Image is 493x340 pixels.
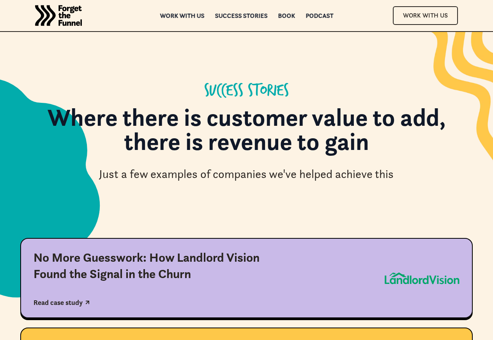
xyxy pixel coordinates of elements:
a: Podcast [306,13,333,18]
div: Read case study [34,298,83,307]
a: Work With Us [393,6,458,25]
a: Work with us [160,13,204,18]
div: Just a few examples of companies we've helped achieve this [99,166,394,182]
a: Success Stories [215,13,267,18]
h1: Where there is customer value to add, there is revenue to gain [28,105,465,162]
div: No More Guesswork: How Landlord Vision Found the Signal in the Churn [34,250,291,282]
div: Success Stories [204,82,289,100]
a: No More Guesswork: How Landlord Vision Found the Signal in the ChurnRead case study [20,238,473,318]
a: Book [278,13,295,18]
